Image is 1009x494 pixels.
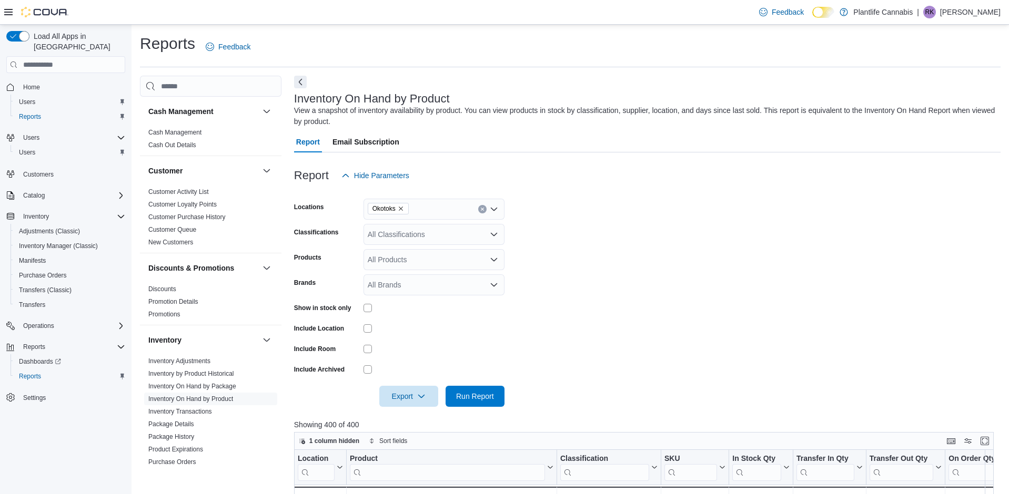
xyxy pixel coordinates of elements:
[298,454,335,464] div: Location
[15,299,125,311] span: Transfers
[15,110,45,123] a: Reports
[148,458,196,466] a: Purchase Orders
[294,365,345,374] label: Include Archived
[148,106,258,117] button: Cash Management
[19,227,80,235] span: Adjustments (Classic)
[15,96,125,108] span: Users
[148,310,180,318] span: Promotions
[148,141,196,149] a: Cash Out Details
[350,454,553,481] button: Product
[350,454,545,464] div: Product
[11,95,129,109] button: Users
[148,407,212,416] span: Inventory Transactions
[23,83,40,91] span: Home
[148,445,203,454] span: Product Expirations
[148,446,203,453] a: Product Expirations
[19,372,41,380] span: Reports
[15,96,39,108] a: Users
[296,131,320,152] span: Report
[372,203,396,214] span: Okotoks
[15,355,125,368] span: Dashboards
[732,454,781,464] div: In Stock Qty
[148,263,234,273] h3: Discounts & Promotions
[978,435,991,447] button: Enter fullscreen
[309,437,359,445] span: 1 column hidden
[260,105,273,118] button: Cash Management
[560,454,649,481] div: Classification
[19,286,72,294] span: Transfers (Classic)
[23,191,45,200] span: Catalog
[332,131,399,152] span: Email Subscription
[148,433,194,441] span: Package History
[11,354,129,369] a: Dashboards
[2,339,129,354] button: Reports
[379,437,407,445] span: Sort fields
[732,454,790,481] button: In Stock Qty
[23,343,45,351] span: Reports
[19,301,45,309] span: Transfers
[19,98,35,106] span: Users
[490,255,498,264] button: Open list of options
[2,79,129,95] button: Home
[11,283,129,297] button: Transfers (Classic)
[446,386,504,407] button: Run Report
[6,75,125,433] nav: Complex example
[148,263,258,273] button: Discounts & Promotions
[379,386,438,407] button: Export
[294,324,344,333] label: Include Location
[148,395,233,403] a: Inventory On Hand by Product
[11,145,129,160] button: Users
[294,105,995,127] div: View a snapshot of inventory availability by product. You can view products in stock by classific...
[19,320,125,332] span: Operations
[15,146,39,159] a: Users
[2,188,129,203] button: Catalog
[19,112,41,121] span: Reports
[19,256,46,265] span: Manifests
[148,285,176,293] span: Discounts
[11,268,129,283] button: Purchase Orders
[295,435,364,447] button: 1 column hidden
[148,188,209,196] span: Customer Activity List
[560,454,649,464] div: Classification
[354,170,409,181] span: Hide Parameters
[925,6,934,18] span: RK
[2,390,129,405] button: Settings
[148,408,212,415] a: Inventory Transactions
[962,435,974,447] button: Display options
[148,357,210,365] a: Inventory Adjustments
[2,318,129,333] button: Operations
[148,458,196,466] span: Purchase Orders
[148,335,258,345] button: Inventory
[560,454,658,481] button: Classification
[15,225,84,238] a: Adjustments (Classic)
[940,6,1001,18] p: [PERSON_NAME]
[337,165,413,186] button: Hide Parameters
[294,76,307,88] button: Next
[294,253,321,262] label: Products
[15,284,76,296] a: Transfers (Classic)
[11,369,129,384] button: Reports
[23,170,54,179] span: Customers
[298,454,343,481] button: Location
[923,6,936,18] div: Roderick King
[140,186,281,253] div: Customer
[490,281,498,289] button: Open list of options
[664,454,717,481] div: SKU URL
[148,225,196,234] span: Customer Queue
[368,203,409,214] span: Okotoks
[19,271,67,280] span: Purchase Orders
[294,345,336,353] label: Include Room
[772,7,804,17] span: Feedback
[11,239,129,253] button: Inventory Manager (Classic)
[478,205,487,213] button: Clear input
[140,126,281,156] div: Cash Management
[148,357,210,365] span: Inventory Adjustments
[755,2,808,23] a: Feedback
[148,285,176,293] a: Discounts
[15,240,102,252] a: Inventory Manager (Classic)
[19,81,44,94] a: Home
[456,391,494,402] span: Run Report
[15,284,125,296] span: Transfers (Classic)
